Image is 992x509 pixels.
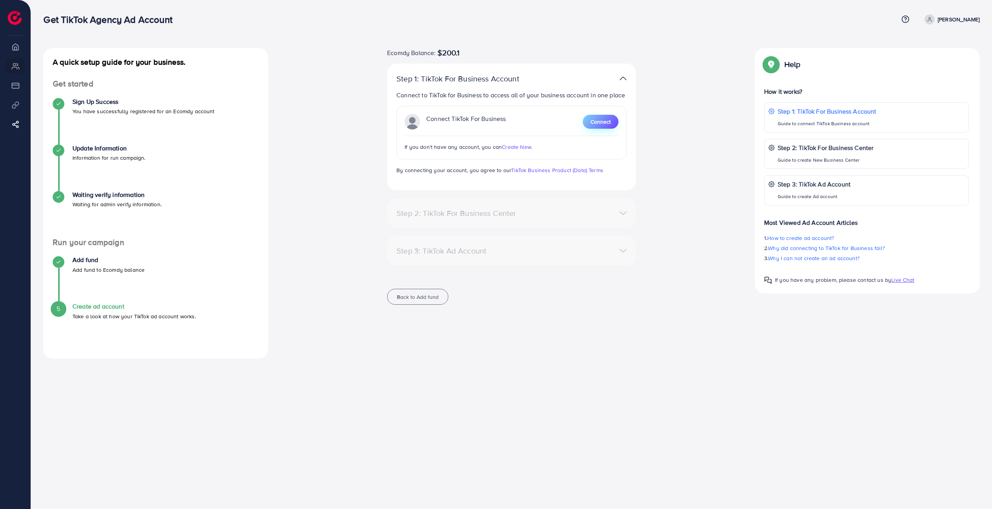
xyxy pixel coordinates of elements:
p: Connect to TikTok for Business to access all of your business account in one place [396,90,627,100]
p: Add fund to Ecomdy balance [72,265,145,274]
p: 1. [764,233,969,243]
span: $200.1 [437,48,460,57]
img: TikTok partner [620,73,627,84]
p: Take a look at how your TikTok ad account works. [72,312,196,321]
p: [PERSON_NAME] [938,15,980,24]
h4: Get started [43,79,268,89]
h4: Sign Up Success [72,98,215,105]
button: Connect [583,115,618,129]
h4: A quick setup guide for your business. [43,57,268,67]
p: Step 3: TikTok Ad Account [778,179,851,189]
span: Why did connecting to TikTok for Business fail? [768,244,885,252]
h4: Create ad account [72,303,196,310]
p: 2. [764,243,969,253]
p: Information for run campaign. [72,153,146,162]
h4: Run your campaign [43,238,268,247]
span: How to create ad account? [767,234,834,242]
span: Live Chat [891,276,914,284]
p: Step 1: TikTok For Business Account [396,74,546,83]
h4: Add fund [72,256,145,264]
p: Connect TikTok For Business [426,114,506,129]
p: How it works? [764,87,969,96]
p: You have successfully registered for an Ecomdy account [72,107,215,116]
p: Step 2: TikTok For Business Center [778,143,873,152]
p: Guide to connect TikTok Business account [778,119,877,128]
span: Create New. [502,143,532,151]
p: Step 1: TikTok For Business Account [778,107,877,116]
h4: Update Information [72,145,146,152]
span: 5 [57,304,60,313]
li: Waiting verify information [43,191,268,238]
p: By connecting your account, you agree to our [396,166,627,175]
p: Guide to create Ad account [778,192,851,201]
span: Back to Add fund [397,293,439,301]
img: logo [8,11,22,25]
img: TikTok partner [405,114,420,129]
a: [PERSON_NAME] [921,14,980,24]
img: Popup guide [764,57,778,71]
img: Popup guide [764,276,772,284]
li: Sign Up Success [43,98,268,145]
p: Waiting for admin verify information. [72,200,162,209]
span: If you have any problem, please contact us by [775,276,891,284]
p: Most Viewed Ad Account Articles [764,212,969,227]
h3: Get TikTok Agency Ad Account [43,14,178,25]
button: Back to Add fund [387,289,448,305]
p: Help [784,60,801,69]
p: Guide to create New Business Center [778,155,873,165]
li: Update Information [43,145,268,191]
a: TikTok Business Product (Data) Terms [511,166,603,174]
li: Add fund [43,256,268,303]
span: Ecomdy Balance: [387,48,436,57]
h4: Waiting verify information [72,191,162,198]
li: Create ad account [43,303,268,349]
span: If you don't have any account, you can [405,143,502,151]
p: 3. [764,254,969,263]
span: Connect [591,118,611,126]
span: Why I can not create an ad account? [768,254,859,262]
